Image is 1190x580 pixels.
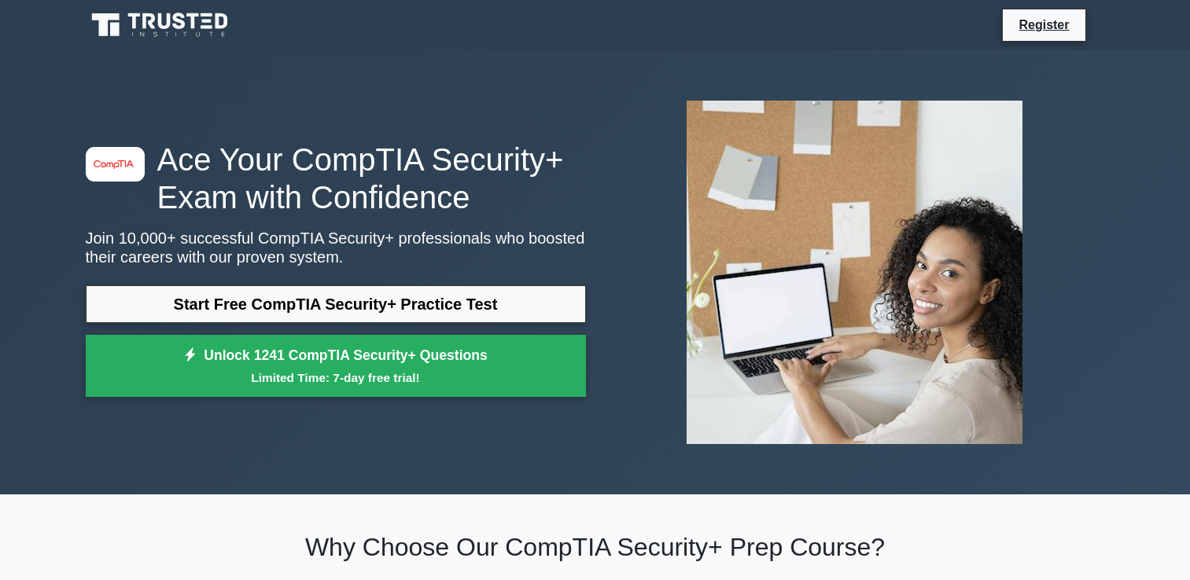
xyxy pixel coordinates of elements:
a: Register [1009,15,1078,35]
a: Unlock 1241 CompTIA Security+ QuestionsLimited Time: 7-day free trial! [86,335,586,398]
small: Limited Time: 7-day free trial! [105,369,566,387]
h1: Ace Your CompTIA Security+ Exam with Confidence [86,141,586,216]
a: Start Free CompTIA Security+ Practice Test [86,285,586,323]
p: Join 10,000+ successful CompTIA Security+ professionals who boosted their careers with our proven... [86,229,586,266]
h2: Why Choose Our CompTIA Security+ Prep Course? [86,532,1105,562]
